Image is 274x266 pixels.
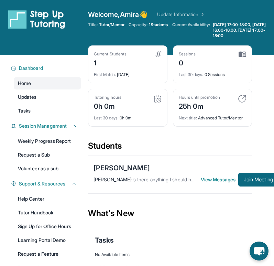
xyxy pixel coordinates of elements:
div: Advanced Tutor/Mentor [179,111,246,121]
button: chat-button [250,242,268,260]
a: Sign Up for Office Hours [14,220,81,233]
span: Tutor/Mentor [99,22,124,28]
span: Dashboard [19,65,43,72]
span: Tasks [95,235,114,245]
span: [PERSON_NAME] : [94,177,132,182]
span: Home [18,80,31,87]
span: [DATE] 17:00-18:00, [DATE] 16:00-18:00, [DATE] 17:00-18:00 [213,22,273,39]
span: Is there anything I should have ready for him [DATE]? [132,177,248,182]
div: 1 [94,57,127,68]
a: [DATE] 17:00-18:00, [DATE] 16:00-18:00, [DATE] 17:00-18:00 [211,22,274,39]
span: Updates [18,94,37,100]
span: Join Meeting [244,178,273,182]
a: Volunteer as a sub [14,162,81,175]
div: Hours until promotion [179,95,220,100]
button: Session Management [16,123,77,129]
div: 0h 0m [94,100,121,111]
div: [DATE] [94,68,162,77]
button: Dashboard [16,65,77,72]
img: Chevron Right [198,11,205,18]
div: Current Students [94,51,127,57]
a: Tasks [14,105,81,117]
span: View Messages [201,176,238,183]
div: Students [88,140,252,156]
div: Sessions [179,51,196,57]
a: Weekly Progress Report [14,135,81,147]
a: Updates [14,91,81,103]
a: Home [14,77,81,89]
div: What's New [88,198,252,228]
div: [PERSON_NAME] [94,163,150,173]
img: card [153,95,162,103]
span: Last 30 days : [94,115,119,120]
span: Current Availability: [172,22,210,39]
span: Tasks [18,107,31,114]
a: Tutor Handbook [14,206,81,219]
img: logo [8,10,65,29]
span: Last 30 days : [179,72,204,77]
span: Welcome, Amira 👋 [88,10,147,19]
span: Session Management [19,123,67,129]
span: Support & Resources [19,180,65,187]
div: 0 Sessions [179,68,246,77]
a: Update Information [157,11,205,18]
div: 0 [179,57,196,68]
div: Tutoring hours [94,95,121,100]
img: card [239,51,246,57]
a: Request a Feature [14,248,81,260]
a: Request a Sub [14,149,81,161]
div: No Available Items [95,252,245,257]
span: First Match : [94,72,116,77]
button: Support & Resources [16,180,77,187]
a: Learning Portal Demo [14,234,81,246]
img: card [155,51,162,57]
img: card [238,95,246,103]
span: Next title : [179,115,197,120]
span: Capacity: [129,22,147,28]
div: 25h 0m [179,100,220,111]
span: 1 Students [149,22,168,28]
span: Title: [88,22,98,28]
div: 0h 0m [94,111,162,121]
a: Help Center [14,193,81,205]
